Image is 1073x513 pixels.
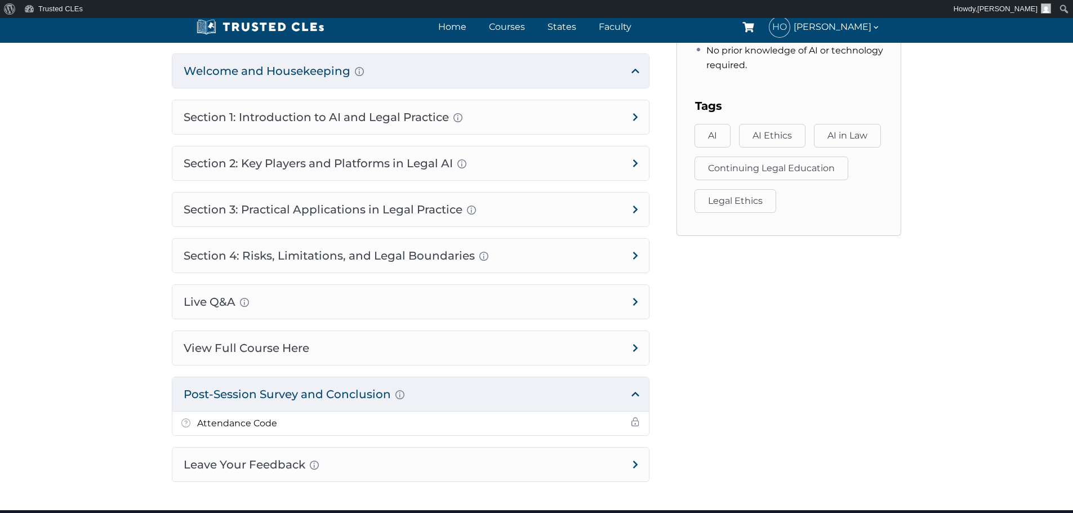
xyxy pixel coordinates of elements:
[172,54,649,88] h4: Welcome and Housekeeping
[695,97,883,115] h3: Tags
[814,124,881,148] a: AI in Law
[172,239,649,273] h4: Section 4: Risks, Limitations, and Legal Boundaries
[977,5,1038,13] span: [PERSON_NAME]
[197,416,277,431] h5: Attendance Code
[706,43,883,72] span: No prior knowledge of AI or technology required.
[794,19,880,34] span: [PERSON_NAME]
[739,124,805,148] a: AI Ethics
[172,285,649,319] h4: Live Q&A
[172,146,649,180] h4: Section 2: Key Players and Platforms in Legal AI
[193,19,328,35] img: Trusted CLEs
[596,19,634,35] a: Faculty
[172,377,649,411] h4: Post-Session Survey and Conclusion
[694,157,848,180] a: Continuing Legal Education
[172,100,649,134] h4: Section 1: Introduction to AI and Legal Practice
[545,19,579,35] a: States
[694,124,731,148] a: AI
[486,19,528,35] a: Courses
[435,19,469,35] a: Home
[769,17,790,37] span: HO
[694,189,776,213] a: Legal Ethics
[172,448,649,481] h4: Leave Your Feedback
[172,193,649,226] h4: Section 3: Practical Applications in Legal Practice
[172,331,649,365] h4: View Full Course Here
